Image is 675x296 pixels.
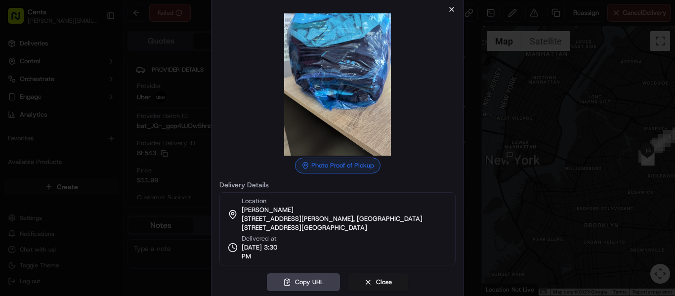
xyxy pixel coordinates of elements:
[26,64,178,74] input: Got a question? Start typing here...
[168,97,180,109] button: Start new chat
[10,10,30,30] img: Nash
[348,273,408,291] button: Close
[87,180,108,188] span: [DATE]
[242,197,266,206] span: Location
[242,214,447,232] span: [STREET_ADDRESS][PERSON_NAME], [GEOGRAPHIC_DATA][STREET_ADDRESS][GEOGRAPHIC_DATA]
[82,153,85,161] span: •
[80,217,163,235] a: 💻API Documentation
[10,128,66,136] div: Past conversations
[31,180,80,188] span: [PERSON_NAME]
[242,206,294,214] span: [PERSON_NAME]
[98,223,120,230] span: Pylon
[219,181,456,188] label: Delivery Details
[295,158,380,173] div: Photo Proof of Pickup
[10,144,26,160] img: Masood Aslam
[82,180,85,188] span: •
[6,217,80,235] a: 📗Knowledge Base
[21,94,39,112] img: 9188753566659_6852d8bf1fb38e338040_72.png
[242,234,287,243] span: Delivered at
[153,127,180,138] button: See all
[10,94,28,112] img: 1736555255976-a54dd68f-1ca7-489b-9aae-adbdc363a1c4
[87,153,108,161] span: [DATE]
[242,243,287,261] span: [DATE] 3:30 PM
[10,40,180,55] p: Welcome 👋
[267,273,340,291] button: Copy URL
[20,154,28,162] img: 1736555255976-a54dd68f-1ca7-489b-9aae-adbdc363a1c4
[266,13,409,156] img: photo_proof_of_pickup image
[44,94,162,104] div: Start new chat
[20,180,28,188] img: 1736555255976-a54dd68f-1ca7-489b-9aae-adbdc363a1c4
[31,153,80,161] span: [PERSON_NAME]
[70,222,120,230] a: Powered byPylon
[44,104,136,112] div: We're available if you need us!
[10,170,26,186] img: Asif Zaman Khan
